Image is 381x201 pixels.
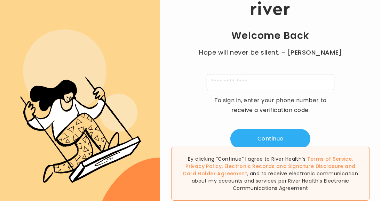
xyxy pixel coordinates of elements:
a: Terms of Service [307,155,352,162]
p: To sign in, enter your phone number to receive a verification code. [209,96,331,115]
a: Card Holder Agreement [183,170,247,177]
span: , , and [183,155,355,177]
p: Hope will never be silent. [192,48,349,57]
a: Electronic Records and Signature Disclosure [224,163,343,170]
div: By clicking “Continue” I agree to River Health’s [171,147,370,201]
span: - [PERSON_NAME] [281,48,342,57]
span: , and to receive electronic communication about my accounts and services per River Health’s Elect... [192,170,358,192]
button: Continue [230,129,310,148]
a: Privacy Policy [185,163,222,170]
h1: Welcome Back [231,30,309,42]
